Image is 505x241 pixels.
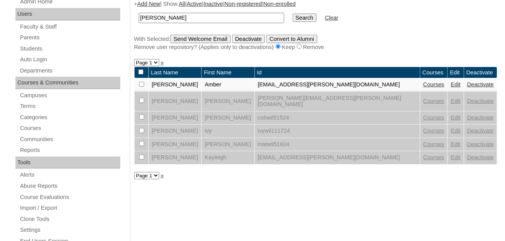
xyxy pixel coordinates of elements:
a: Deactivate [467,98,494,104]
td: [EMAIL_ADDRESS][PERSON_NAME][DOMAIN_NAME] [255,78,420,91]
a: Reports [19,145,120,155]
div: With Selected: [134,35,498,51]
td: [PERSON_NAME] [149,92,202,111]
a: Non-enrolled [263,1,296,7]
td: [PERSON_NAME] [149,111,202,125]
a: Edit [451,115,460,121]
a: Add New [137,1,160,7]
a: Edit [451,141,460,147]
a: Deactivate [467,154,494,160]
td: Amber [202,78,254,91]
a: Edit [451,98,460,104]
td: [PERSON_NAME] [149,125,202,138]
div: Tools [15,157,120,169]
a: » [161,172,164,179]
input: Search [293,13,316,22]
a: Deactivate [467,81,494,88]
td: [PERSON_NAME] [149,78,202,91]
td: [PERSON_NAME] [202,92,254,111]
a: Terms [19,101,120,111]
a: Alerts [19,170,120,180]
a: Clone Tools [19,214,120,224]
td: Last Name [149,67,202,78]
input: Search [139,13,284,23]
td: cohwil51524 [255,111,420,125]
a: » [161,59,164,66]
td: [EMAIL_ADDRESS][PERSON_NAME][DOMAIN_NAME] [255,151,420,164]
a: Courses [423,128,444,134]
input: Deactivate [232,35,265,43]
td: [PERSON_NAME] [149,138,202,151]
a: Courses [423,154,444,160]
a: Course Evaluations [19,192,120,202]
a: Auto Login [19,55,120,64]
td: Deactivate [464,67,497,78]
input: Send Welcome Email [170,35,231,43]
a: Parents [19,33,120,42]
td: Courses [420,67,448,78]
a: Campuses [19,91,120,100]
a: Courses [423,141,444,147]
a: Courses [423,81,444,88]
a: Edit [451,128,460,134]
td: [PERSON_NAME] [202,111,254,125]
td: [PERSON_NAME][EMAIL_ADDRESS][PERSON_NAME][DOMAIN_NAME] [255,92,420,111]
a: Departments [19,66,120,76]
a: Communities [19,135,120,144]
a: Inactive [204,1,223,7]
a: Faculty & Staff [19,22,120,32]
a: Clear [325,15,338,21]
a: Non-registered [224,1,262,7]
div: Users [15,8,120,20]
div: Courses & Communities [15,77,120,89]
a: Edit [451,154,460,160]
a: Active [187,1,202,7]
a: Settings [19,225,120,235]
a: Abuse Reports [19,181,120,191]
td: Kayleigh [202,151,254,164]
input: Convert to Alumni [266,35,317,43]
a: Deactivate [467,128,494,134]
a: Courses [19,123,120,133]
td: ivywil111724 [255,125,420,138]
div: Remove user repository? (Applies only to deactivations) Keep Remove [134,43,498,51]
td: [PERSON_NAME] [202,138,254,151]
td: Id [255,67,420,78]
a: Courses [423,115,444,121]
td: Edit [448,67,463,78]
a: Courses [423,98,444,104]
td: First Name [202,67,254,78]
td: matwil51824 [255,138,420,151]
a: Import / Export [19,203,120,213]
td: [PERSON_NAME] [149,151,202,164]
a: Categories [19,113,120,122]
a: Deactivate [467,115,494,121]
td: Ivy [202,125,254,138]
a: Students [19,44,120,54]
a: Edit [451,81,460,88]
a: All [179,1,185,7]
a: Deactivate [467,141,494,147]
